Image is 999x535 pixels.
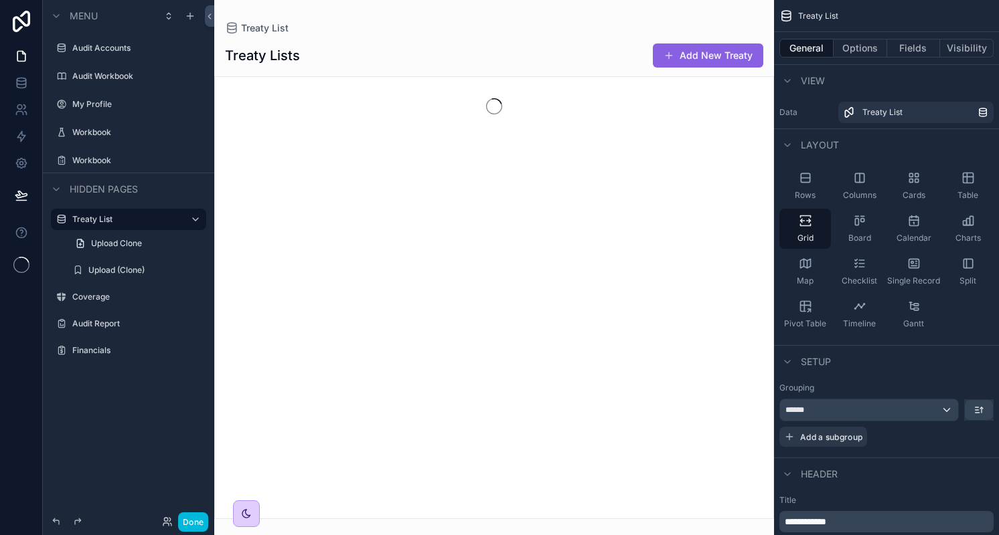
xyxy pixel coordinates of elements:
span: Calendar [897,233,931,243]
button: Map [779,251,831,292]
button: Cards [888,166,939,206]
label: Audit Report [72,318,198,329]
span: Split [959,276,976,286]
label: Upload (Clone) [88,265,198,276]
button: Checklist [834,251,885,292]
label: Coverage [72,292,198,302]
button: General [779,39,834,58]
button: Gantt [888,294,939,334]
label: Financials [72,345,198,356]
span: Pivot Table [784,318,826,329]
button: Pivot Table [779,294,831,334]
span: Columns [843,190,876,201]
button: Charts [942,209,994,249]
span: Menu [70,9,98,23]
a: Upload Clone [67,233,206,254]
span: Header [801,467,838,481]
button: Fields [887,39,941,58]
span: Cards [903,190,925,201]
button: Options [834,39,887,58]
label: My Profile [72,99,198,110]
label: Workbook [72,127,198,138]
button: Table [942,166,994,206]
label: Title [779,495,994,506]
span: Treaty List [862,107,903,118]
span: Gantt [903,318,924,329]
span: Board [848,233,871,243]
button: Done [178,512,208,532]
button: Split [942,251,994,292]
button: Board [834,209,885,249]
span: Layout [801,138,839,152]
button: Rows [779,166,831,206]
button: Calendar [888,209,939,249]
button: Visibility [940,39,994,58]
button: Single Record [888,251,939,292]
span: Upload Clone [91,238,142,249]
button: Add a subgroup [779,427,867,447]
span: Add a subgroup [800,432,862,442]
button: Grid [779,209,831,249]
span: Grid [797,233,814,243]
button: Timeline [834,294,885,334]
button: Columns [834,166,885,206]
span: View [801,74,825,88]
span: Treaty List [798,11,838,21]
span: Table [957,190,978,201]
span: Setup [801,355,831,368]
label: Grouping [779,383,814,393]
span: Timeline [843,318,876,329]
span: Map [797,276,814,286]
span: Single Record [887,276,940,286]
label: Audit Workbook [72,71,198,82]
label: Treaty List [72,214,179,225]
span: Charts [955,233,981,243]
label: Workbook [72,155,198,166]
span: Checklist [842,276,877,286]
span: Rows [795,190,816,201]
label: Data [779,107,833,118]
a: Treaty List [838,102,994,123]
span: Hidden pages [70,183,138,196]
label: Audit Accounts [72,43,198,53]
div: scrollable content [779,511,994,532]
